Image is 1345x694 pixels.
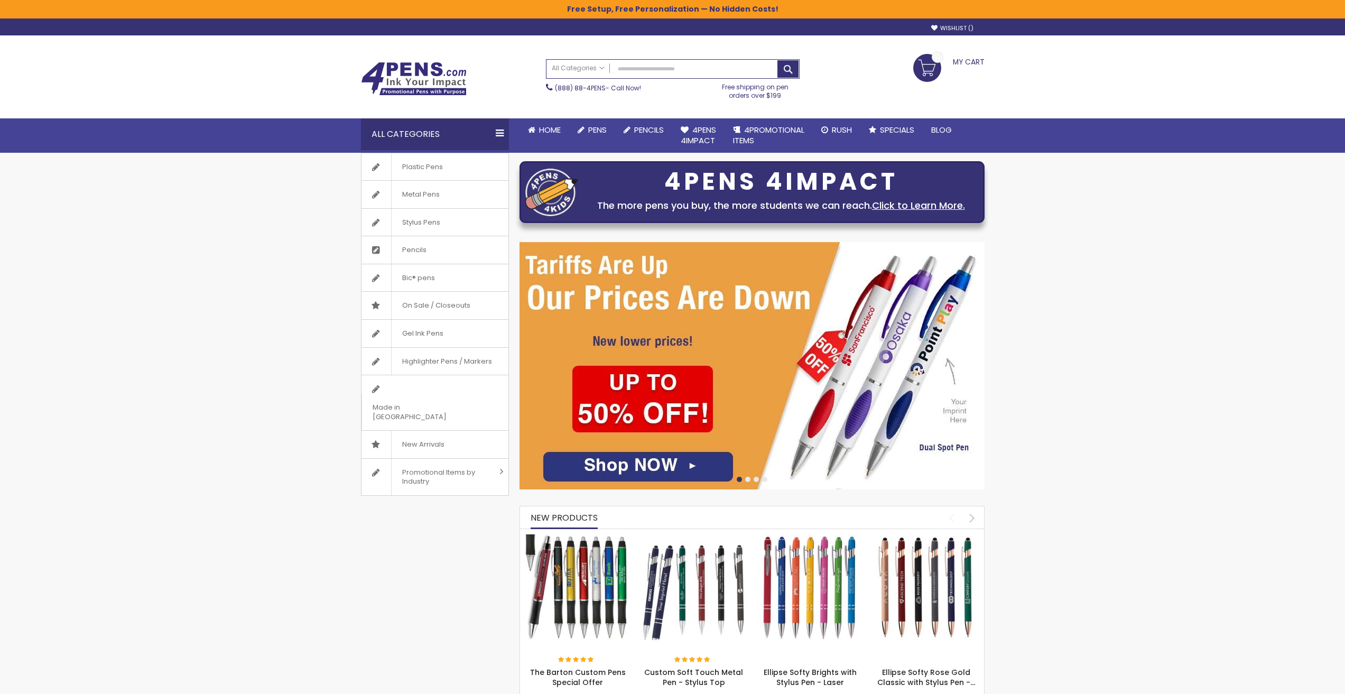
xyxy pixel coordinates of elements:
[361,118,509,150] div: All Categories
[391,320,454,347] span: Gel Ink Pens
[931,24,973,32] a: Wishlist
[391,264,446,292] span: Bic® pens
[361,375,508,430] a: Made in [GEOGRAPHIC_DATA]
[681,124,716,146] span: 4Pens 4impact
[525,534,631,543] a: The Barton Custom Pens Special Offer
[674,657,711,664] div: 100%
[525,534,631,640] img: The Barton Custom Pens Special Offer
[615,118,672,142] a: Pencils
[733,124,804,146] span: 4PROMOTIONAL ITEMS
[361,209,508,236] a: Stylus Pens
[361,431,508,458] a: New Arrivals
[391,348,503,375] span: Highlighter Pens / Markers
[872,199,965,212] a: Click to Learn More.
[391,459,496,495] span: Promotional Items by Industry
[361,320,508,347] a: Gel Ink Pens
[391,236,437,264] span: Pencils
[942,508,961,527] div: prev
[672,118,725,153] a: 4Pens4impact
[931,124,952,135] span: Blog
[391,181,450,208] span: Metal Pens
[530,668,626,688] a: The Barton Custom Pens Special Offer
[391,292,481,319] span: On Sale / Closeouts
[588,124,607,135] span: Pens
[531,512,598,524] span: New Products
[583,171,979,193] div: 4PENS 4IMPACT
[520,242,985,489] img: /cheap-promotional-products.html
[641,534,747,640] img: Custom Soft Touch Metal Pen - Stylus Top
[555,84,641,92] span: - Call Now!
[644,668,743,688] a: Custom Soft Touch Metal Pen - Stylus Top
[361,181,508,208] a: Metal Pens
[539,124,561,135] span: Home
[361,459,508,495] a: Promotional Items by Industry
[634,124,664,135] span: Pencils
[361,236,508,264] a: Pencils
[552,64,605,72] span: All Categories
[963,508,981,527] div: next
[757,534,863,543] a: Ellipse Softy Brights with Stylus Pen - Laser
[361,62,467,96] img: 4Pens Custom Pens and Promotional Products
[546,60,610,77] a: All Categories
[361,264,508,292] a: Bic® pens
[923,118,960,142] a: Blog
[832,124,852,135] span: Rush
[391,209,451,236] span: Stylus Pens
[877,668,975,688] a: Ellipse Softy Rose Gold Classic with Stylus Pen -…
[711,79,800,100] div: Free shipping on pen orders over $199
[725,118,813,153] a: 4PROMOTIONALITEMS
[361,348,508,375] a: Highlighter Pens / Markers
[757,534,863,640] img: Ellipse Softy Brights with Stylus Pen - Laser
[873,534,979,543] a: Ellipse Softy Rose Gold Classic with Stylus Pen - Silver Laser
[860,118,923,142] a: Specials
[361,153,508,181] a: Plastic Pens
[873,534,979,640] img: Ellipse Softy Rose Gold Classic with Stylus Pen - Silver Laser
[583,198,979,213] div: The more pens you buy, the more students we can reach.
[520,118,569,142] a: Home
[569,118,615,142] a: Pens
[391,153,453,181] span: Plastic Pens
[813,118,860,142] a: Rush
[525,168,578,216] img: four_pen_logo.png
[641,534,747,543] a: Custom Soft Touch Metal Pen - Stylus Top
[880,124,914,135] span: Specials
[555,84,606,92] a: (888) 88-4PENS
[361,394,482,430] span: Made in [GEOGRAPHIC_DATA]
[764,668,857,688] a: Ellipse Softy Brights with Stylus Pen - Laser
[558,657,595,664] div: 100%
[391,431,455,458] span: New Arrivals
[361,292,508,319] a: On Sale / Closeouts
